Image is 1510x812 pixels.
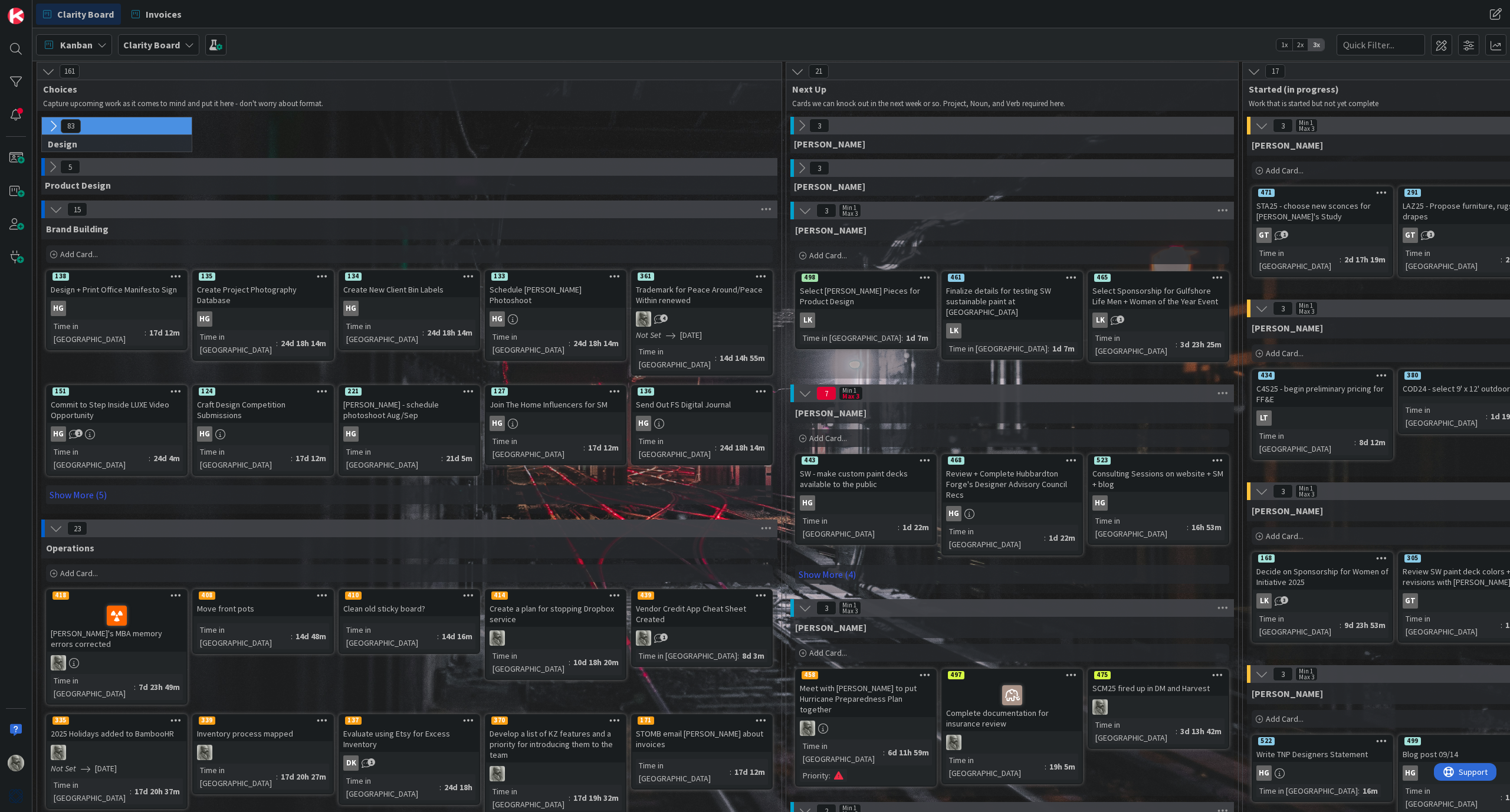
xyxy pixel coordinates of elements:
div: Schedule [PERSON_NAME] Photoshoot [486,282,625,308]
div: 461 [943,272,1082,283]
img: PA [490,630,505,646]
span: : [276,337,278,350]
span: : [1048,342,1049,355]
div: Time in [GEOGRAPHIC_DATA] [197,330,276,356]
div: 465Select Sponsorship for Gulfshore Life Men + Women of the Year Event [1089,272,1228,309]
span: Add Card... [1266,165,1304,176]
a: 410Clean old sticky board?Time in [GEOGRAPHIC_DATA]:14d 16m [339,589,480,654]
div: Time in [GEOGRAPHIC_DATA] [636,345,715,371]
span: : [291,452,293,465]
div: 134Create New Client Bin Labels [340,271,479,297]
div: 16h 53m [1189,521,1225,534]
div: 133Schedule [PERSON_NAME] Photoshoot [486,271,625,308]
div: 361 [632,271,772,282]
span: Invoices [146,7,182,21]
a: 523Consulting Sessions on website + SM + blogHGTime in [GEOGRAPHIC_DATA]:16h 53m [1088,454,1229,545]
span: Add Card... [809,250,847,261]
a: 138Design + Print Office Manifesto SignHGTime in [GEOGRAPHIC_DATA]:17d 12m [46,270,188,350]
div: 434 [1253,370,1392,381]
div: 461 [948,274,964,282]
div: Clean old sticky board? [340,601,479,616]
div: 124 [193,386,333,397]
div: HG [193,311,333,327]
div: Create Project Photography Database [193,282,333,308]
div: Trademark for Peace Around/Peace Within renewed [632,282,772,308]
span: Clarity Board [57,7,114,21]
div: 221 [345,387,362,396]
span: : [569,656,570,669]
div: LT [1253,410,1392,426]
div: Time in [GEOGRAPHIC_DATA] [343,320,422,346]
div: 443 [796,455,935,466]
div: 151 [52,387,69,396]
div: 1d 7m [1049,342,1078,355]
a: 151Commit to Step Inside LUXE Video OpportunityHGTime in [GEOGRAPHIC_DATA]:24d 4m [46,385,188,476]
div: Time in [GEOGRAPHIC_DATA] [490,330,569,356]
span: : [441,452,443,465]
div: HG [197,311,212,327]
div: LT [1256,410,1272,426]
div: 24d 18h 14m [278,337,329,350]
div: 17d 12m [585,441,622,454]
img: PA [636,630,651,646]
div: HG [946,506,961,521]
span: Add Card... [60,249,98,259]
div: 523Consulting Sessions on website + SM + blog [1089,455,1228,492]
div: 443 [802,456,818,465]
div: HG [193,426,333,442]
a: 135Create Project Photography DatabaseHGTime in [GEOGRAPHIC_DATA]:24d 18h 14m [192,270,334,361]
a: 458Meet with [PERSON_NAME] to put Hurricane Preparedness Plan togetherPATime in [GEOGRAPHIC_DATA]... [795,669,937,787]
a: 468Review + Complete Hubbardton Forge's Designer Advisory Council RecsHGTime in [GEOGRAPHIC_DATA]... [941,454,1083,555]
div: Time in [GEOGRAPHIC_DATA] [1256,612,1340,638]
div: 414 [491,591,508,600]
div: Send Out FS Digital Journal [632,397,772,412]
a: 465Select Sponsorship for Gulfshore Life Men + Women of the Year EventLKTime in [GEOGRAPHIC_DATA]... [1088,271,1229,362]
div: LK [1092,313,1108,328]
a: 168Decide on Sponsorship for Women of Initiative 2025LKTime in [GEOGRAPHIC_DATA]:9d 23h 53m [1252,552,1393,643]
div: 24d 18h 14m [424,326,475,339]
div: Finalize details for testing SW sustainable paint at [GEOGRAPHIC_DATA] [943,283,1082,320]
span: 3 [1281,596,1288,604]
div: 221[PERSON_NAME] - schedule photoshoot Aug/Sep [340,386,479,423]
span: : [1354,436,1356,449]
div: HG [340,301,479,316]
div: Time in [GEOGRAPHIC_DATA] [636,649,737,662]
div: LK [1089,313,1228,328]
div: Time in [GEOGRAPHIC_DATA] [490,649,569,675]
span: : [422,326,424,339]
div: 133 [486,271,625,282]
div: LK [946,323,961,338]
div: [PERSON_NAME]'s MBA memory errors corrected [47,601,186,652]
span: : [149,452,150,465]
div: Create New Client Bin Labels [340,282,479,297]
div: Decide on Sponsorship for Women of Initiative 2025 [1253,564,1392,590]
div: 14d 14h 55m [717,351,768,364]
div: 434C4S25 - begin preliminary pricing for FF&E [1253,370,1392,407]
div: HG [1089,495,1228,511]
div: SW - make custom paint decks available to the public [796,466,935,492]
div: Time in [GEOGRAPHIC_DATA] [636,435,715,461]
a: Show More (4) [795,565,1229,584]
div: LK [796,313,935,328]
div: 461Finalize details for testing SW sustainable paint at [GEOGRAPHIC_DATA] [943,272,1082,320]
div: Review + Complete Hubbardton Forge's Designer Advisory Council Recs [943,466,1082,502]
div: HG [490,416,505,431]
span: 1 [660,633,668,641]
div: Time in [GEOGRAPHIC_DATA] [1092,514,1187,540]
div: LK [943,323,1082,338]
span: 1 [75,429,83,437]
div: Move front pots [193,601,333,616]
div: 443SW - make custom paint decks available to the public [796,455,935,492]
div: 408 [199,591,215,600]
span: : [898,521,900,534]
div: 410Clean old sticky board? [340,590,479,616]
input: Quick Filter... [1337,34,1425,55]
div: HG [796,495,935,511]
img: PA [636,311,651,327]
div: HG [51,426,66,442]
div: HG [632,416,772,431]
div: 523 [1094,456,1111,465]
div: 135 [199,272,215,281]
div: Time in [GEOGRAPHIC_DATA] [946,342,1048,355]
div: 124Craft Design Competition Submissions [193,386,333,423]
